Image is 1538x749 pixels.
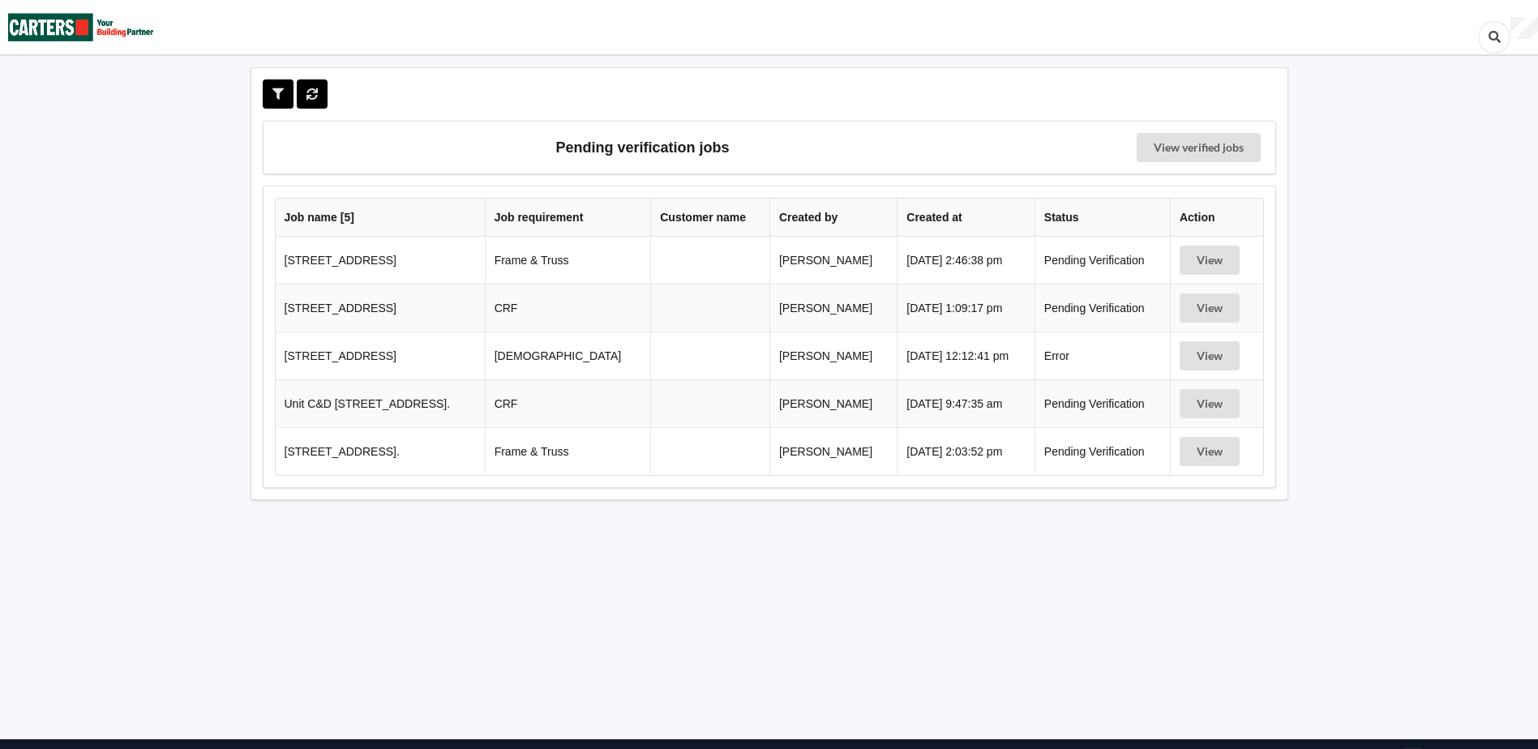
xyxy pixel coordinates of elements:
[1180,254,1243,267] a: View
[485,199,651,237] th: Job requirement
[8,1,154,53] img: Carters
[1035,199,1170,237] th: Status
[276,199,485,237] th: Job name [ 5 ]
[769,332,897,379] td: [PERSON_NAME]
[897,199,1035,237] th: Created at
[1180,389,1240,418] button: View
[485,332,651,379] td: [DEMOGRAPHIC_DATA]
[897,379,1035,427] td: [DATE] 9:47:35 am
[1137,133,1261,162] a: View verified jobs
[276,237,485,284] td: [STREET_ADDRESS]
[485,379,651,427] td: CRF
[769,379,897,427] td: [PERSON_NAME]
[769,427,897,475] td: [PERSON_NAME]
[1035,427,1170,475] td: Pending Verification
[897,284,1035,332] td: [DATE] 1:09:17 pm
[1510,17,1538,40] div: User Profile
[1035,284,1170,332] td: Pending Verification
[897,332,1035,379] td: [DATE] 12:12:41 pm
[276,284,485,332] td: [STREET_ADDRESS]
[897,237,1035,284] td: [DATE] 2:46:38 pm
[485,284,651,332] td: CRF
[1180,397,1243,410] a: View
[650,199,769,237] th: Customer name
[1035,332,1170,379] td: Error
[276,379,485,427] td: Unit C&D [STREET_ADDRESS].
[485,237,651,284] td: Frame & Truss
[276,427,485,475] td: [STREET_ADDRESS].
[769,237,897,284] td: [PERSON_NAME]
[1180,246,1240,275] button: View
[769,284,897,332] td: [PERSON_NAME]
[769,199,897,237] th: Created by
[1180,349,1243,362] a: View
[1180,341,1240,370] button: View
[1035,379,1170,427] td: Pending Verification
[1180,445,1243,458] a: View
[1180,293,1240,323] button: View
[1180,302,1243,315] a: View
[897,427,1035,475] td: [DATE] 2:03:52 pm
[1035,237,1170,284] td: Pending Verification
[275,133,1011,162] h3: Pending verification jobs
[485,427,651,475] td: Frame & Truss
[1170,199,1263,237] th: Action
[1180,437,1240,466] button: View
[276,332,485,379] td: [STREET_ADDRESS]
